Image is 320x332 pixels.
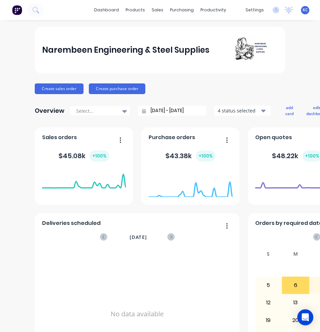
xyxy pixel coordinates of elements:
[255,249,282,259] div: S
[297,309,313,325] div: Open Intercom Messenger
[122,5,148,15] div: products
[282,294,309,311] div: 13
[130,234,147,241] span: [DATE]
[90,150,109,161] div: + 100 %
[282,312,309,328] div: 20
[255,133,292,141] span: Open quotes
[58,150,109,161] div: $ 45.08k
[214,106,271,116] button: 4 status selected
[255,312,282,328] div: 19
[149,133,195,141] span: Purchase orders
[255,277,282,294] div: 5
[303,7,308,13] span: KC
[231,37,278,63] img: Narembeen Engineering & Steel Supplies
[42,219,101,227] span: Deliveries scheduled
[35,104,64,117] div: Overview
[42,43,209,57] div: Narembeen Engineering & Steel Supplies
[282,277,309,294] div: 6
[89,83,145,94] button: Create purchase order
[281,103,298,118] button: add card
[35,83,84,94] button: Create sales order
[42,133,77,141] span: Sales orders
[242,5,267,15] div: settings
[196,150,215,161] div: + 100 %
[167,5,197,15] div: purchasing
[255,294,282,311] div: 12
[91,5,122,15] a: dashboard
[197,5,229,15] div: productivity
[12,5,22,15] img: Factory
[282,249,309,259] div: M
[148,5,167,15] div: sales
[218,107,260,114] div: 4 status selected
[165,150,215,161] div: $ 43.38k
